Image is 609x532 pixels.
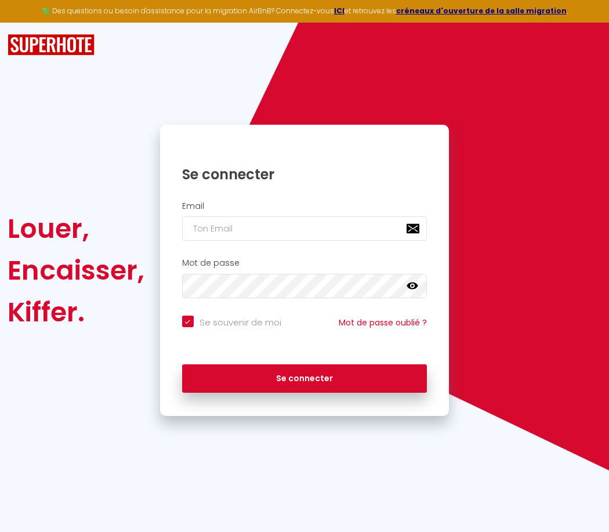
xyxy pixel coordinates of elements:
input: Ton Email [182,216,427,241]
a: Mot de passe oublié ? [339,317,427,328]
div: Louer, [8,208,144,249]
div: Encaisser, [8,249,144,291]
h1: Se connecter [182,165,427,183]
a: ICI [334,6,345,16]
img: SuperHote logo [8,34,95,56]
h2: Email [182,201,427,211]
button: Se connecter [182,364,427,393]
h2: Mot de passe [182,258,427,268]
div: Kiffer. [8,291,144,333]
a: créneaux d'ouverture de la salle migration [396,6,567,16]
